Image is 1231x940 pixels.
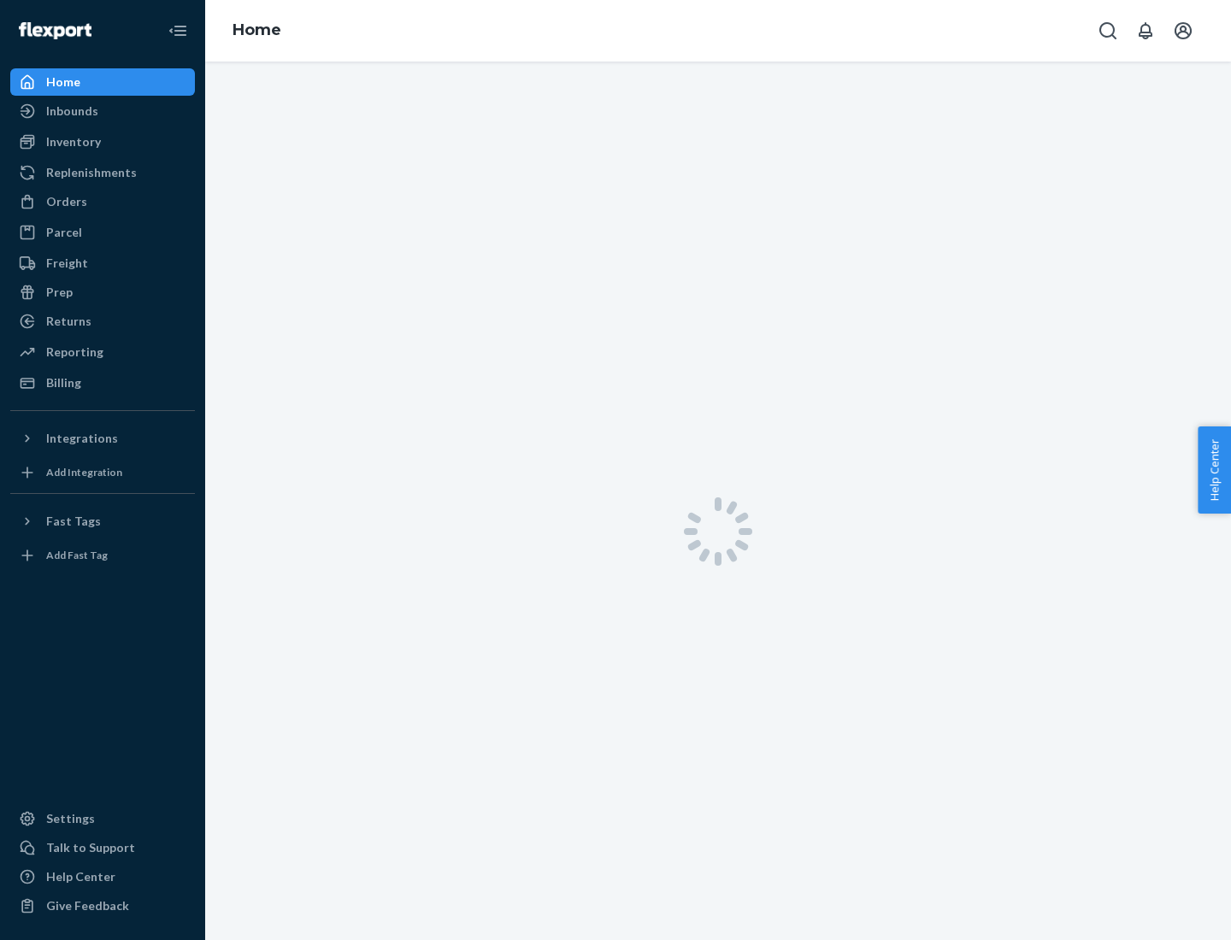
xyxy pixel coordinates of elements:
a: Billing [10,369,195,397]
div: Integrations [46,430,118,447]
a: Talk to Support [10,834,195,861]
a: Settings [10,805,195,832]
div: Parcel [46,224,82,241]
div: Prep [46,284,73,301]
div: Freight [46,255,88,272]
a: Home [233,21,281,39]
a: Replenishments [10,159,195,186]
div: Add Fast Tag [46,548,108,562]
a: Reporting [10,338,195,366]
a: Parcel [10,219,195,246]
a: Inbounds [10,97,195,125]
a: Add Fast Tag [10,542,195,569]
div: Reporting [46,344,103,361]
div: Inventory [46,133,101,150]
a: Prep [10,279,195,306]
a: Inventory [10,128,195,156]
a: Orders [10,188,195,215]
button: Open Search Box [1091,14,1125,48]
button: Give Feedback [10,892,195,919]
div: Home [46,73,80,91]
div: Help Center [46,868,115,885]
div: Settings [46,810,95,827]
div: Talk to Support [46,839,135,856]
img: Flexport logo [19,22,91,39]
a: Returns [10,308,195,335]
div: Orders [46,193,87,210]
div: Add Integration [46,465,122,479]
div: Replenishments [46,164,137,181]
button: Open notifications [1128,14,1163,48]
div: Billing [46,374,81,391]
ol: breadcrumbs [219,6,295,56]
button: Open account menu [1166,14,1200,48]
a: Help Center [10,863,195,890]
a: Freight [10,250,195,277]
button: Close Navigation [161,14,195,48]
button: Fast Tags [10,508,195,535]
div: Returns [46,313,91,330]
a: Home [10,68,195,96]
a: Add Integration [10,459,195,486]
div: Give Feedback [46,897,129,914]
div: Fast Tags [46,513,101,530]
button: Integrations [10,425,195,452]
button: Help Center [1198,426,1231,514]
div: Inbounds [46,103,98,120]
